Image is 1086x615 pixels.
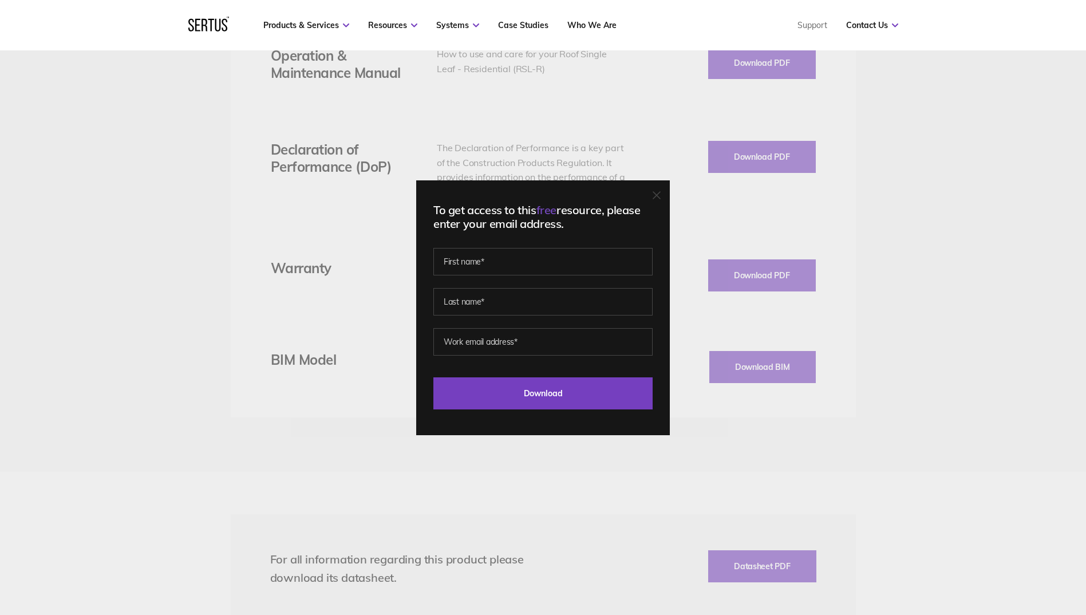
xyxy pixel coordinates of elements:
input: Last name* [433,288,653,316]
a: Case Studies [498,20,548,30]
a: Contact Us [846,20,898,30]
input: Download [433,377,653,409]
a: Who We Are [567,20,617,30]
a: Resources [368,20,417,30]
a: Support [797,20,827,30]
iframe: Chat Widget [880,482,1086,615]
div: To get access to this resource, please enter your email address. [433,203,653,231]
input: Work email address* [433,328,653,356]
a: Products & Services [263,20,349,30]
a: Systems [436,20,479,30]
input: First name* [433,248,653,275]
span: free [536,203,556,217]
